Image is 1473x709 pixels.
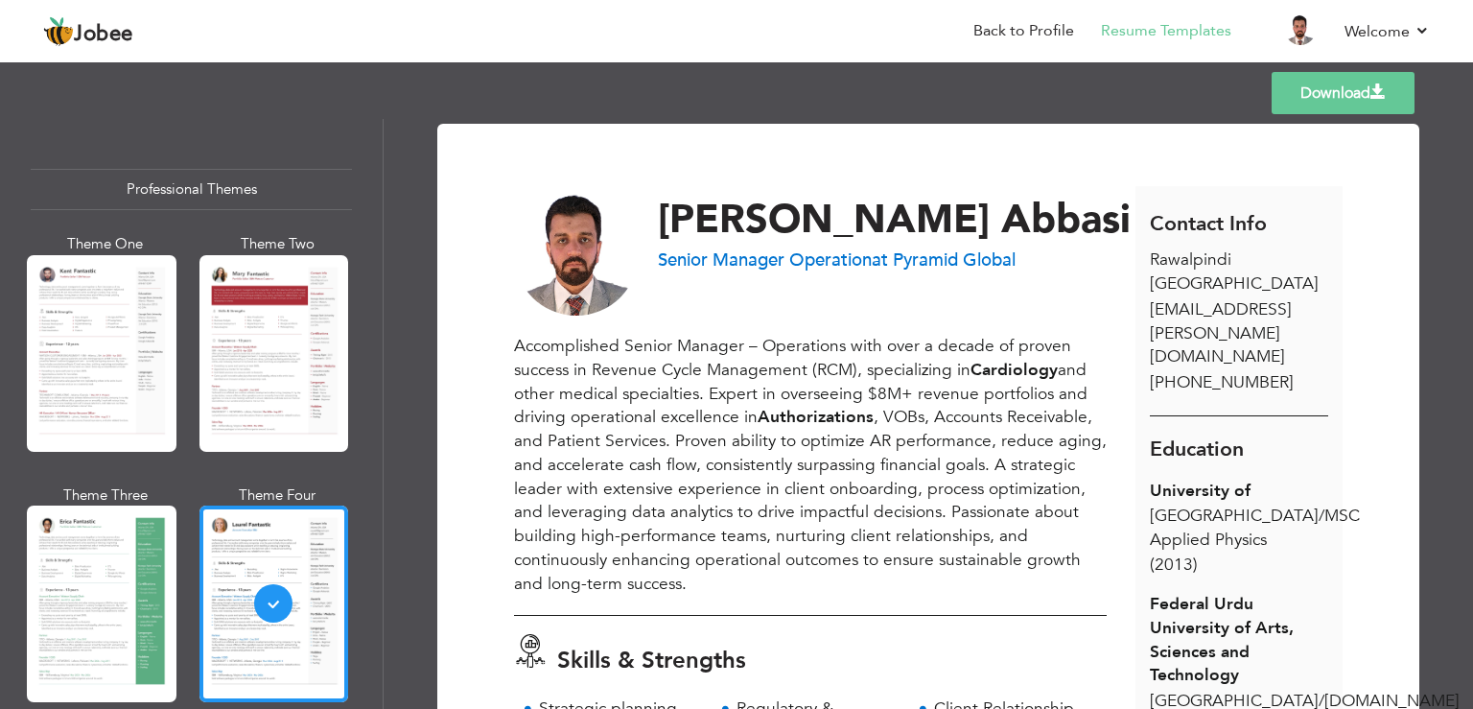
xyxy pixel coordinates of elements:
span: at Pyramid Global [872,248,1016,272]
div: Theme Four [203,485,353,506]
span: Senior Manager Operation [658,248,872,272]
img: Profile Img [1285,14,1316,45]
div: Accomplished Senior Manager – Operations with over a decade of proven success in Revenue Cycle Ma... [514,335,1107,596]
a: Back to Profile [973,20,1074,42]
span: [PHONE_NUMBER] [1150,371,1294,393]
span: [EMAIL_ADDRESS][PERSON_NAME][DOMAIN_NAME] [1150,298,1292,368]
img: jobee.io [43,16,74,47]
div: Theme One [31,234,180,254]
span: Jobee [74,24,133,45]
div: Theme Three [31,485,180,506]
span: [GEOGRAPHIC_DATA] [1150,272,1319,295]
span: / [1319,505,1324,527]
span: [GEOGRAPHIC_DATA] MSC Applied Physics [1150,505,1360,551]
strong: Authorizations [758,406,874,428]
span: [PERSON_NAME] [658,193,990,247]
span: Skills & Strengths [557,645,746,676]
div: Professional Themes [31,169,352,210]
span: Abbasi [1001,193,1131,247]
img: No image [514,191,639,316]
span: (2013) [1150,554,1198,576]
div: Theme Two [203,234,353,254]
span: Rawalpindi [1150,248,1231,271]
a: Download [1272,72,1415,114]
span: Contact Info [1150,210,1267,238]
strong: Cardiology [970,359,1058,381]
a: Resume Templates [1101,20,1231,42]
div: Federal Urdu University of Arts, Sciences and Technology [1150,593,1328,688]
a: Welcome [1344,20,1430,43]
div: University of [1150,480,1328,504]
a: Jobee [43,16,133,47]
span: Education [1150,436,1244,463]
